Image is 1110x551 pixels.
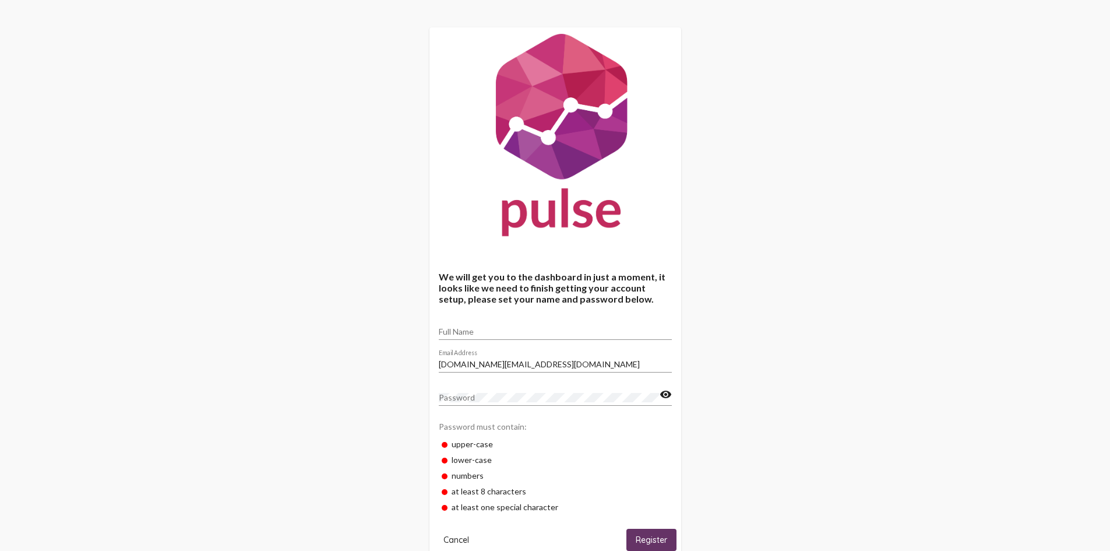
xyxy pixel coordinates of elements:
img: Pulse For Good Logo [429,27,681,248]
div: lower-case [439,452,672,468]
div: at least one special character [439,499,672,515]
mat-icon: visibility [660,388,672,402]
div: upper-case [439,436,672,452]
span: Cancel [443,535,469,545]
button: Register [626,529,676,550]
button: Cancel [434,529,478,550]
h4: We will get you to the dashboard in just a moment, it looks like we need to finish getting your a... [439,271,672,304]
div: Password must contain: [439,416,672,436]
div: numbers [439,468,672,483]
span: Register [636,535,667,546]
div: at least 8 characters [439,483,672,499]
